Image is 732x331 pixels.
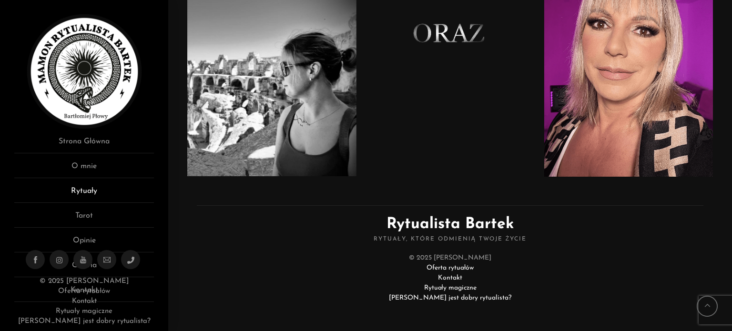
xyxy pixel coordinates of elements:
[427,264,474,271] a: Oferta rytuałów
[389,294,511,301] a: [PERSON_NAME] jest dobry rytualista?
[72,298,97,305] a: Kontakt
[14,160,154,178] a: O mnie
[14,136,154,153] a: Strona Główna
[197,205,703,243] h2: Rytualista Bartek
[197,253,703,303] div: © 2025 [PERSON_NAME]
[14,210,154,228] a: Tarot
[438,274,462,281] a: Kontakt
[18,318,151,325] a: [PERSON_NAME] jest dobry rytualista?
[58,288,110,295] a: Oferta rytuałów
[197,236,703,243] span: Rytuały, które odmienią Twoje życie
[14,185,154,203] a: Rytuały
[424,284,477,291] a: Rytuały magiczne
[27,14,142,129] img: Rytualista Bartek
[14,235,154,252] a: Opinie
[56,308,112,315] a: Rytuały magiczne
